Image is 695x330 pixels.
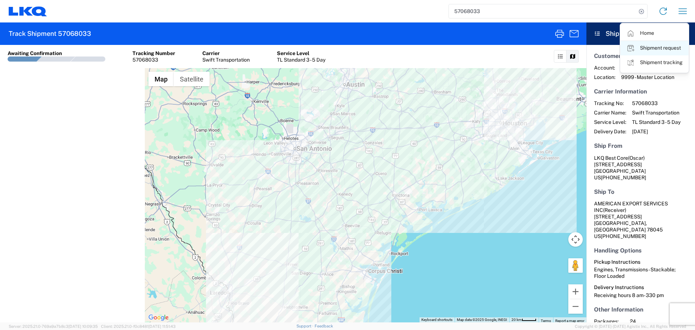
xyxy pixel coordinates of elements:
h5: Other Information [594,306,687,313]
button: Zoom in [568,284,583,299]
div: 57068033 [132,57,175,63]
input: Shipment, tracking or reference number [449,4,636,18]
div: Service Level [277,50,325,57]
span: LKQ Best Core [594,155,628,161]
div: TL Standard 3 - 5 Day [277,57,325,63]
span: Copyright © [DATE]-[DATE] Agistix Inc., All Rights Reserved [575,323,686,330]
h5: Ship To [594,188,687,195]
span: Carrier Name: [594,109,626,116]
span: 9999 - Master Location [621,74,674,80]
span: Account: [594,64,615,71]
div: Engines, Transmissions - Stackable; Floor Loaded [594,266,687,279]
h2: Track Shipment 57068033 [9,29,91,38]
span: 24 [630,318,692,325]
span: [PHONE_NUMBER] [601,233,646,239]
button: Map camera controls [568,232,583,247]
div: Swift Transportation [202,57,250,63]
div: Awaiting Confirmation [8,50,62,57]
h6: Delivery Instructions [594,284,687,291]
span: Location: [594,74,615,80]
span: Delivery Date: [594,128,626,135]
span: Tracking No: [594,100,626,106]
span: 57068033 [632,100,681,106]
span: [DATE] [632,128,681,135]
button: Drag Pegman onto the map to open Street View [568,258,583,273]
a: Terms [541,319,551,323]
span: (Oscar) [628,155,645,161]
span: Map data ©2025 Google, INEGI [457,318,507,322]
h5: Customer Information [594,53,687,59]
span: Service Level: [594,119,626,125]
h5: Ship From [594,142,687,149]
div: Carrier [202,50,250,57]
span: Server: 2025.21.0-769a9a7b8c3 [9,324,98,329]
button: Map Scale: 20 km per 37 pixels [509,317,539,322]
a: Report a map error [555,319,584,323]
address: [GEOGRAPHIC_DATA], [GEOGRAPHIC_DATA] 78045 US [594,200,687,239]
button: Keyboard shortcuts [421,317,452,322]
span: [DATE] 11:51:43 [148,324,176,329]
span: (Receiver) [603,207,626,213]
span: Packages: [594,318,624,325]
a: Support [296,324,315,328]
a: Open this area in Google Maps (opens a new window) [147,313,170,322]
a: Feedback [315,324,333,328]
span: Swift Transportation [632,109,681,116]
img: Google [147,313,170,322]
button: Show satellite imagery [174,72,210,86]
span: 20 km [511,318,522,322]
button: Show street map [148,72,174,86]
span: [DATE] 10:09:35 [68,324,98,329]
span: AMERICAN EXPORT SERVICES INC [STREET_ADDRESS] [594,201,668,220]
button: Zoom out [568,299,583,314]
div: Tracking Number [132,50,175,57]
a: Home [620,26,688,41]
address: [GEOGRAPHIC_DATA] US [594,155,687,181]
span: [PHONE_NUMBER] [601,175,646,180]
div: Receiving hours 8 am- 330 pm [594,292,687,298]
a: Shipment request [620,41,688,55]
header: Shipment Overview [586,22,695,45]
span: Client: 2025.21.0-f0c8481 [101,324,176,329]
h5: Carrier Information [594,88,687,95]
span: TL Standard 3 - 5 Day [632,119,681,125]
h6: Pickup Instructions [594,259,687,265]
a: Shipment tracking [620,55,688,70]
h5: Handling Options [594,247,687,254]
span: [STREET_ADDRESS] [594,162,642,167]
